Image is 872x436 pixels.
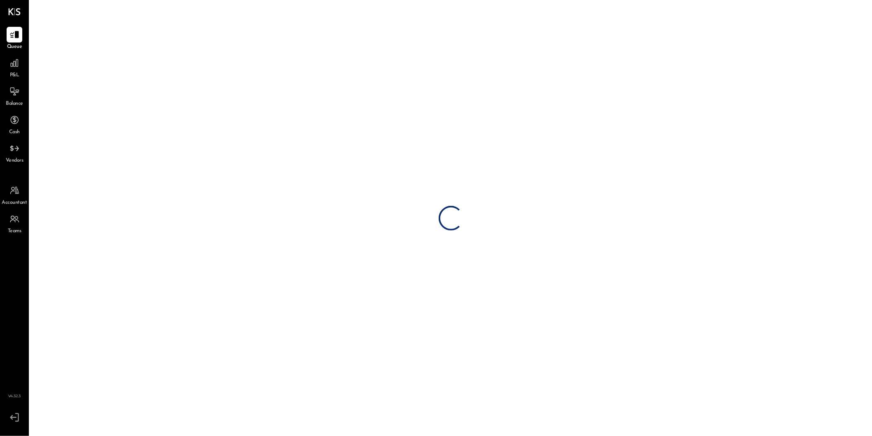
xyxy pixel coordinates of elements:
a: P&L [0,55,28,79]
a: Queue [0,27,28,51]
a: Teams [0,211,28,235]
span: P&L [10,72,19,79]
a: Balance [0,84,28,108]
span: Cash [9,129,20,136]
a: Cash [0,112,28,136]
a: Accountant [0,183,28,207]
span: Vendors [6,157,24,165]
span: Balance [6,100,23,108]
span: Teams [8,228,21,235]
span: Accountant [2,199,27,207]
span: Queue [7,43,22,51]
a: Vendors [0,141,28,165]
